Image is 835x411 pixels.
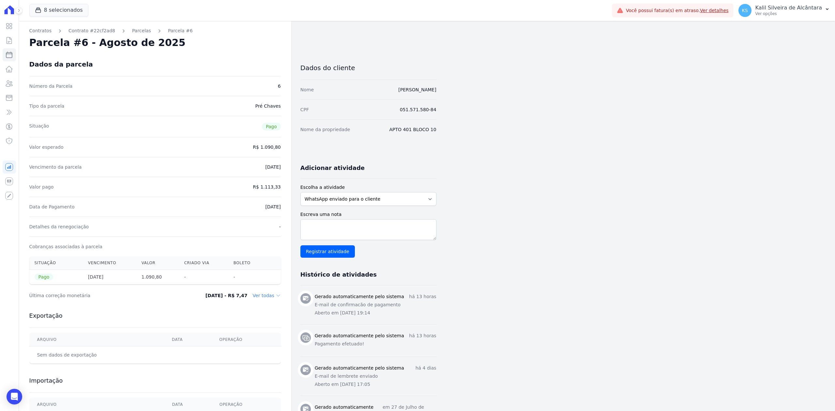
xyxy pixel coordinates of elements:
h3: Adicionar atividade [300,164,365,172]
td: Sem dados de exportação [29,346,164,364]
th: Arquivo [29,333,164,346]
h3: Gerado automaticamente pelo sistema [315,332,404,339]
th: 1.090,80 [136,270,179,284]
dt: Situação [29,123,49,130]
input: Registrar atividade [300,245,355,258]
p: Aberto em [DATE] 19:14 [315,310,436,316]
dt: Nome [300,86,314,93]
h3: Gerado automaticamente pelo sistema [315,365,404,372]
dt: Vencimento da parcela [29,164,82,170]
dt: CPF [300,106,309,113]
a: Contratos [29,27,52,34]
th: Operação [211,333,281,346]
dd: 051.571.580-84 [400,106,436,113]
th: [DATE] [83,270,136,284]
label: Escreva uma nota [300,211,436,218]
dd: R$ 1.090,80 [253,144,281,150]
dd: Ver todas [253,292,281,299]
span: Pago [35,274,53,280]
dt: Tipo da parcela [29,103,65,109]
dd: [DATE] [265,164,281,170]
label: Escolha a atividade [300,184,436,191]
h3: Exportação [29,312,281,320]
dd: 6 [278,83,281,89]
a: Ver detalhes [700,8,729,13]
p: Kalil Silveira de Alcântara [755,5,822,11]
th: - [228,270,266,284]
div: Dados da parcela [29,60,93,68]
th: - [179,270,228,284]
h3: Gerado automaticamente pelo sistema [315,293,404,300]
h3: Importação [29,377,281,385]
th: Criado via [179,256,228,270]
dt: Número da Parcela [29,83,73,89]
th: Data [164,333,211,346]
div: Open Intercom Messenger [7,389,22,404]
th: Boleto [228,256,266,270]
dt: Data de Pagamento [29,204,75,210]
dd: R$ 1.113,33 [253,184,281,190]
dt: Valor pago [29,184,54,190]
a: [PERSON_NAME] [398,87,436,92]
th: Valor [136,256,179,270]
dd: Pré Chaves [255,103,281,109]
button: 8 selecionados [29,4,88,16]
p: Aberto em [DATE] 17:05 [315,381,436,388]
a: Parcelas [132,27,151,34]
p: Ver opções [755,11,822,16]
h2: Parcela #6 - Agosto de 2025 [29,37,186,49]
dt: Cobranças associadas à parcela [29,243,102,250]
dd: [DATE] [265,204,281,210]
dd: - [279,223,281,230]
dd: [DATE] - R$ 7,47 [205,292,248,299]
th: Vencimento [83,256,136,270]
span: Você possui fatura(s) em atraso. [626,7,729,14]
p: há 13 horas [409,293,436,300]
dt: Detalhes da renegociação [29,223,89,230]
dd: APTO 401 BLOCO 10 [389,126,436,133]
a: Parcela #6 [168,27,193,34]
th: Situação [29,256,83,270]
p: Pagamento efetuado! [315,341,436,347]
button: KS Kalil Silveira de Alcântara Ver opções [733,1,835,20]
dt: Valor esperado [29,144,64,150]
dt: Nome da propriedade [300,126,350,133]
p: E-mail de lembrete enviado [315,373,436,380]
a: Contrato #22cf2ad8 [68,27,115,34]
p: há 4 dias [416,365,436,372]
nav: Breadcrumb [29,27,281,34]
span: KS [742,8,748,13]
p: há 13 horas [409,332,436,339]
h3: Histórico de atividades [300,271,377,279]
span: Pago [262,123,281,130]
dt: Última correção monetária [29,292,178,299]
p: E-mail de confirmacão de pagamento [315,301,436,308]
h3: Dados do cliente [300,64,436,72]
